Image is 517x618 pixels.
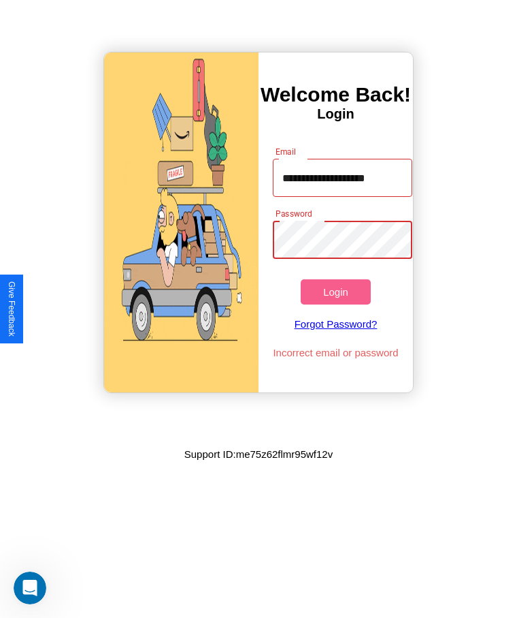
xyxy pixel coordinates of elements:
button: Login [301,279,370,305]
h4: Login [258,106,413,122]
img: gif [104,52,258,392]
iframe: Intercom live chat [14,572,46,604]
div: Give Feedback [7,281,16,337]
label: Password [276,208,312,219]
p: Support ID: me75z62flmr95wf12v [184,445,333,463]
label: Email [276,146,297,157]
a: Forgot Password? [266,305,405,343]
h3: Welcome Back! [258,83,413,106]
p: Incorrect email or password [266,343,405,362]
